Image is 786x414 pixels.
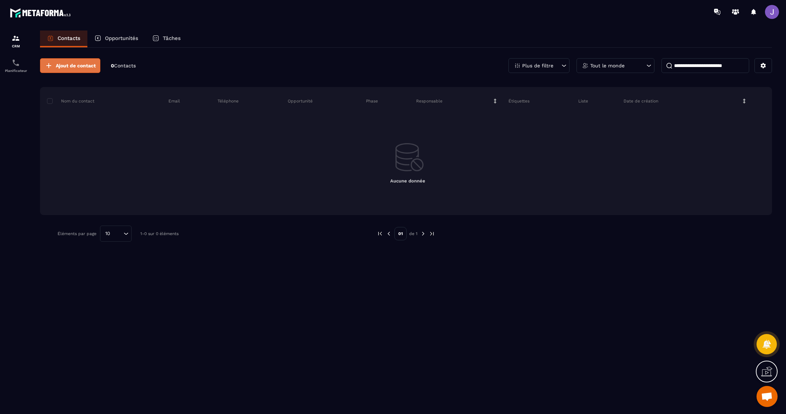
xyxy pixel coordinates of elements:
a: Contacts [40,31,87,47]
p: Planificateur [2,69,30,73]
p: de 1 [409,231,418,236]
a: schedulerschedulerPlanificateur [2,53,30,78]
p: Nom du contact [47,98,94,104]
a: formationformationCRM [2,29,30,53]
p: Opportunité [288,98,313,104]
img: scheduler [12,59,20,67]
p: Phase [366,98,378,104]
p: Téléphone [218,98,239,104]
div: Search for option [100,226,132,242]
p: 01 [394,227,407,240]
p: Liste [578,98,588,104]
a: Tâches [145,31,188,47]
p: Plus de filtre [522,63,553,68]
img: prev [377,231,383,237]
span: Ajout de contact [56,62,96,69]
p: Date de création [624,98,658,104]
p: Opportunités [105,35,138,41]
span: Contacts [114,63,136,68]
a: Opportunités [87,31,145,47]
span: 10 [103,230,113,238]
img: next [429,231,435,237]
p: Tâches [163,35,181,41]
span: Aucune donnée [390,178,425,183]
input: Search for option [113,230,122,238]
p: 0 [111,62,136,69]
div: Ouvrir le chat [757,386,778,407]
p: CRM [2,44,30,48]
p: 1-0 sur 0 éléments [140,231,179,236]
img: formation [12,34,20,42]
p: Responsable [416,98,442,104]
p: Contacts [58,35,80,41]
p: Email [168,98,180,104]
p: Tout le monde [590,63,625,68]
img: logo [10,6,73,19]
button: Ajout de contact [40,58,100,73]
p: Éléments par page [58,231,96,236]
p: Étiquettes [508,98,529,104]
img: prev [386,231,392,237]
img: next [420,231,426,237]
